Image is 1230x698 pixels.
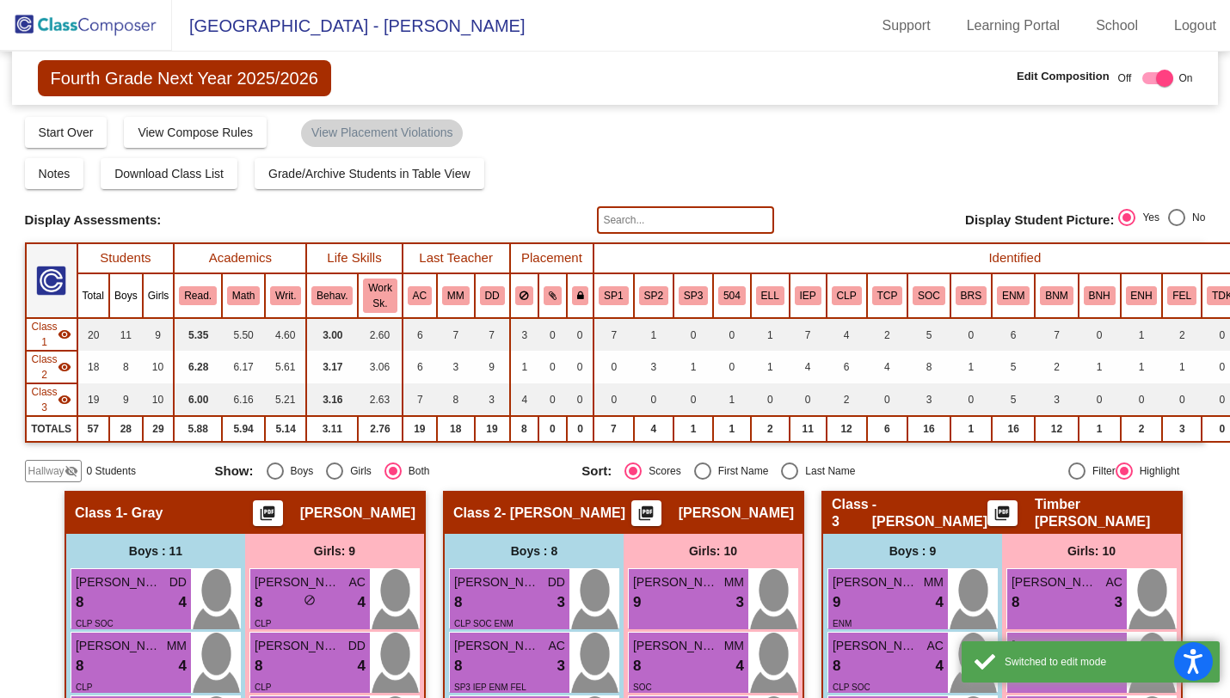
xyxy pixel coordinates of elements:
[109,273,143,318] th: Boys
[1035,318,1078,351] td: 7
[453,505,501,522] span: Class 2
[965,212,1114,228] span: Display Student Picture:
[593,416,633,442] td: 7
[950,351,992,383] td: 1
[1079,383,1121,416] td: 0
[679,286,708,305] button: SP3
[169,573,187,591] span: DD
[253,500,283,526] button: Print Students Details
[924,573,944,591] span: MM
[454,573,540,591] span: [PERSON_NAME]
[76,591,83,614] span: 8
[567,351,594,383] td: 0
[475,273,510,318] th: Deborah Dowd
[301,119,463,147] mat-chip: View Placement Violations
[992,351,1035,383] td: 5
[790,318,827,351] td: 7
[827,351,867,383] td: 6
[77,318,109,351] td: 20
[636,505,656,529] mat-icon: picture_as_pdf
[255,158,484,189] button: Grade/Archive Students in Table View
[1079,318,1121,351] td: 0
[174,243,306,273] th: Academics
[950,318,992,351] td: 0
[265,383,306,416] td: 5.21
[713,383,751,416] td: 1
[454,637,540,655] span: [PERSON_NAME]
[956,286,987,305] button: BRS
[992,383,1035,416] td: 5
[827,383,867,416] td: 2
[790,273,827,318] th: Individualized Education Plan
[26,383,77,416] td: Timber Pech - Pech
[673,383,713,416] td: 0
[76,573,162,591] span: [PERSON_NAME]
[907,383,950,416] td: 3
[445,534,624,568] div: Boys : 8
[713,273,751,318] th: 504 Plan
[907,318,950,351] td: 5
[827,273,867,318] th: Class Leader - Positive influence
[363,279,397,313] button: Work Sk.
[1162,383,1202,416] td: 0
[867,351,908,383] td: 4
[833,619,852,628] span: ENM
[265,416,306,442] td: 5.14
[593,318,633,351] td: 7
[358,318,402,351] td: 2.60
[950,416,992,442] td: 1
[751,416,790,442] td: 2
[76,637,162,655] span: [PERSON_NAME]
[867,273,908,318] th: Time Consuming Parent
[77,383,109,416] td: 19
[1135,210,1159,225] div: Yes
[1079,416,1121,442] td: 1
[1133,463,1180,479] div: Highlight
[65,464,78,478] mat-icon: visibility_off
[581,462,936,480] mat-radio-group: Select an option
[1035,273,1078,318] th: Behavior Needs- Moderate
[827,416,867,442] td: 12
[77,273,109,318] th: Total
[953,12,1074,40] a: Learning Portal
[673,351,713,383] td: 1
[832,496,872,530] span: Class 3
[358,591,366,614] span: 4
[109,383,143,416] td: 9
[833,573,919,591] span: [PERSON_NAME]
[599,286,628,305] button: SP1
[593,383,633,416] td: 0
[790,416,827,442] td: 11
[633,573,719,591] span: [PERSON_NAME]
[77,243,175,273] th: Students
[1121,318,1163,351] td: 1
[1002,534,1181,568] div: Girls: 10
[480,286,505,305] button: DD
[215,462,569,480] mat-radio-group: Select an option
[798,463,855,479] div: Last Name
[58,328,71,341] mat-icon: visibility
[32,384,58,415] span: Class 3
[76,655,83,677] span: 8
[634,351,673,383] td: 3
[718,286,746,305] button: 504
[167,637,187,655] span: MM
[1079,273,1121,318] th: Behavior Needs Heavy
[823,534,1002,568] div: Boys : 9
[992,505,1012,529] mat-icon: picture_as_pdf
[76,619,114,628] span: CLP SOC
[597,206,774,234] input: Search...
[143,383,175,416] td: 10
[907,351,950,383] td: 8
[1121,383,1163,416] td: 0
[1118,209,1205,231] mat-radio-group: Select an option
[25,158,84,189] button: Notes
[936,591,944,614] span: 4
[711,463,769,479] div: First Name
[1082,12,1152,40] a: School
[306,351,358,383] td: 3.17
[26,416,77,442] td: TOTALS
[1035,351,1078,383] td: 2
[174,383,222,416] td: 6.00
[872,496,987,530] span: - [PERSON_NAME]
